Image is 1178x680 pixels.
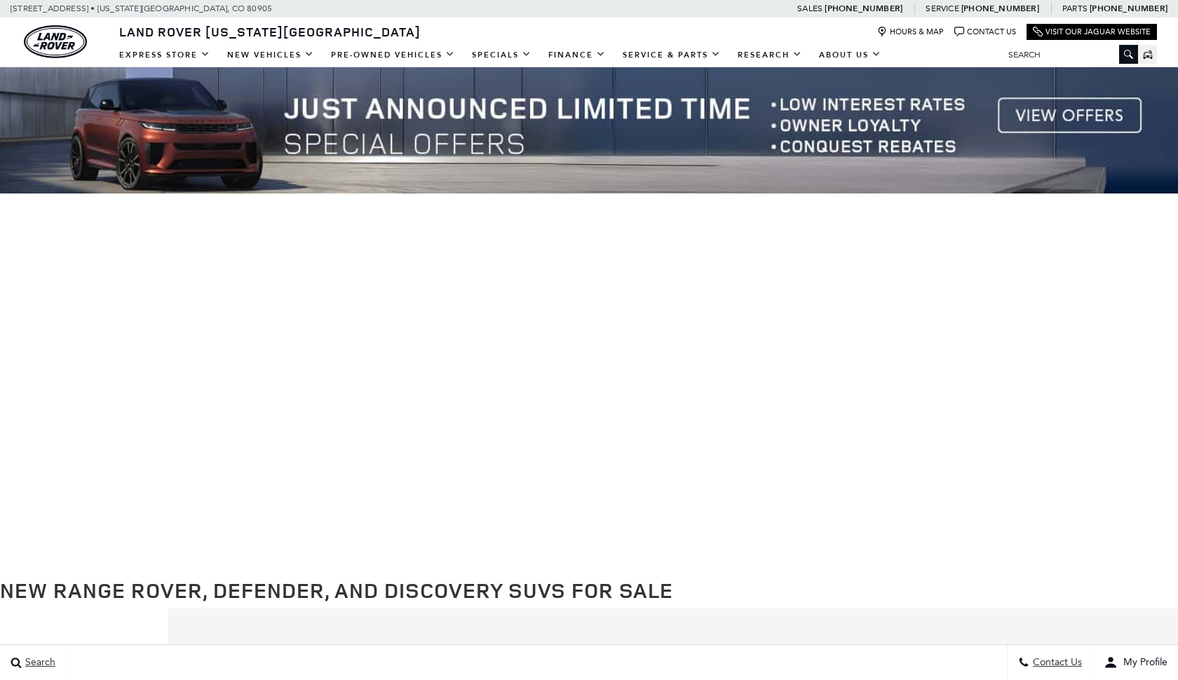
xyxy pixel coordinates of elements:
[961,3,1039,14] a: [PHONE_NUMBER]
[926,4,959,13] span: Service
[11,4,272,13] a: [STREET_ADDRESS] • [US_STATE][GEOGRAPHIC_DATA], CO 80905
[614,43,729,67] a: Service & Parts
[1033,27,1151,37] a: Visit Our Jaguar Website
[797,4,822,13] span: Sales
[1093,645,1178,680] button: user-profile-menu
[24,25,87,58] a: land-rover
[111,23,429,40] a: Land Rover [US_STATE][GEOGRAPHIC_DATA]
[119,23,421,40] span: Land Rover [US_STATE][GEOGRAPHIC_DATA]
[323,43,463,67] a: Pre-Owned Vehicles
[22,657,55,669] span: Search
[954,27,1016,37] a: Contact Us
[463,43,540,67] a: Specials
[825,3,902,14] a: [PHONE_NUMBER]
[111,43,219,67] a: EXPRESS STORE
[811,43,890,67] a: About Us
[877,27,944,37] a: Hours & Map
[729,43,811,67] a: Research
[540,43,614,67] a: Finance
[24,25,87,58] img: Land Rover
[1029,657,1082,669] span: Contact Us
[219,43,323,67] a: New Vehicles
[111,43,890,67] nav: Main Navigation
[1062,4,1088,13] span: Parts
[1118,657,1167,669] span: My Profile
[1090,3,1167,14] a: [PHONE_NUMBER]
[998,46,1138,63] input: Search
